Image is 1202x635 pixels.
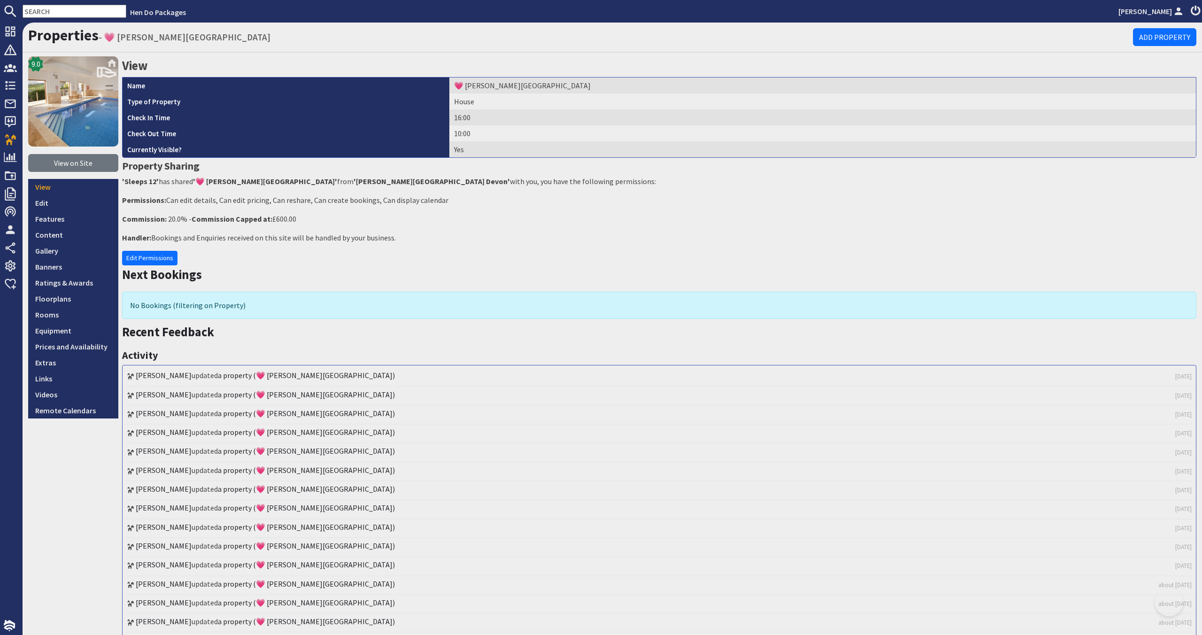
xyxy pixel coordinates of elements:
[136,503,192,512] a: [PERSON_NAME]
[136,390,192,399] a: [PERSON_NAME]
[122,267,202,282] a: Next Bookings
[28,227,118,243] a: Content
[136,446,192,456] a: [PERSON_NAME]
[449,77,1196,93] td: 💗 [PERSON_NAME][GEOGRAPHIC_DATA]
[123,141,449,157] th: Currently Visible?
[1155,588,1183,616] iframe: Toggle Customer Support
[125,406,1194,425] li: updated
[122,292,1196,319] div: No Bookings (filtering on Property)
[125,463,1194,481] li: updated
[1175,504,1192,513] a: [DATE]
[125,519,1194,538] li: updated
[1118,6,1185,17] a: [PERSON_NAME]
[1175,410,1192,419] a: [DATE]
[125,538,1194,557] li: updated
[1175,561,1192,570] a: [DATE]
[218,579,395,589] a: a property (💗 [PERSON_NAME][GEOGRAPHIC_DATA])
[449,93,1196,109] td: House
[136,522,192,532] a: [PERSON_NAME]
[1175,542,1192,551] a: [DATE]
[4,620,15,631] img: staytech_i_w-64f4e8e9ee0a9c174fd5317b4b171b261742d2d393467e5bdba4413f4f884c10.svg
[122,56,1196,75] h2: View
[28,56,118,147] a: 💗 BERRY HOUSE's icon9.0
[123,109,449,125] th: Check In Time
[122,232,1196,243] p: Bookings and Enquiries received on this site will be handled by your business.
[122,176,1196,187] p: has shared from with you, you have the following permissions:
[168,214,187,224] span: 20.0%
[125,576,1194,595] li: updated
[122,158,1196,174] h3: Property Sharing
[125,500,1194,519] li: updated
[136,409,192,418] a: [PERSON_NAME]
[1133,28,1196,46] a: Add Property
[1175,524,1192,533] a: [DATE]
[1175,448,1192,457] a: [DATE]
[28,243,118,259] a: Gallery
[28,275,118,291] a: Ratings & Awards
[123,77,449,93] th: Name
[1158,581,1192,589] a: about [DATE]
[218,371,395,380] a: a property (💗 [PERSON_NAME][GEOGRAPHIC_DATA])
[28,339,118,355] a: Prices and Availability
[192,214,272,224] strong: Commission Capped at:
[218,409,395,418] a: a property (💗 [PERSON_NAME][GEOGRAPHIC_DATA])
[1175,486,1192,495] a: [DATE]
[122,233,151,242] strong: Handler:
[1175,391,1192,400] a: [DATE]
[122,214,167,224] strong: Commission:
[28,355,118,371] a: Extras
[122,177,159,186] strong: 'Sleeps 12'
[31,58,40,70] span: 9.0
[28,403,118,418] a: Remote Calendars
[99,31,270,43] small: - 💗 [PERSON_NAME][GEOGRAPHIC_DATA]
[136,617,192,626] a: [PERSON_NAME]
[218,560,395,569] a: a property (💗 [PERSON_NAME][GEOGRAPHIC_DATA])
[28,195,118,211] a: Edit
[218,522,395,532] a: a property (💗 [PERSON_NAME][GEOGRAPHIC_DATA])
[28,323,118,339] a: Equipment
[193,177,337,186] strong: '💗 [PERSON_NAME][GEOGRAPHIC_DATA]'
[1158,618,1192,627] a: about [DATE]
[122,194,1196,206] p: Can edit details, Can edit pricing, Can reshare, Can create bookings, Can display calendar
[1175,467,1192,476] a: [DATE]
[28,387,118,403] a: Videos
[354,177,510,186] strong: '[PERSON_NAME][GEOGRAPHIC_DATA] Devon'
[136,541,192,550] a: [PERSON_NAME]
[136,465,192,475] a: [PERSON_NAME]
[125,443,1194,462] li: updated
[125,368,1194,387] li: updated
[189,214,296,224] span: - £600.00
[122,324,214,340] a: Recent Feedback
[28,179,118,195] a: View
[23,5,126,18] input: SEARCH
[28,26,99,45] a: Properties
[122,348,158,362] a: Activity
[449,141,1196,157] td: Yes
[218,484,395,494] a: a property (💗 [PERSON_NAME][GEOGRAPHIC_DATA])
[136,427,192,437] a: [PERSON_NAME]
[218,503,395,512] a: a property (💗 [PERSON_NAME][GEOGRAPHIC_DATA])
[28,259,118,275] a: Banners
[28,154,118,172] a: View on Site
[136,598,192,607] a: [PERSON_NAME]
[28,56,118,147] img: 💗 BERRY HOUSE's icon
[130,8,186,17] a: Hen Do Packages
[28,371,118,387] a: Links
[136,579,192,589] a: [PERSON_NAME]
[218,617,395,626] a: a property (💗 [PERSON_NAME][GEOGRAPHIC_DATA])
[122,195,166,205] strong: Permissions:
[28,307,118,323] a: Rooms
[125,614,1194,633] li: updated
[218,598,395,607] a: a property (💗 [PERSON_NAME][GEOGRAPHIC_DATA])
[1175,429,1192,438] a: [DATE]
[218,446,395,456] a: a property (💗 [PERSON_NAME][GEOGRAPHIC_DATA])
[218,390,395,399] a: a property (💗 [PERSON_NAME][GEOGRAPHIC_DATA])
[136,484,192,494] a: [PERSON_NAME]
[123,93,449,109] th: Type of Property
[125,557,1194,576] li: updated
[125,481,1194,500] li: updated
[28,211,118,227] a: Features
[122,251,177,265] a: Edit Permissions
[218,427,395,437] a: a property (💗 [PERSON_NAME][GEOGRAPHIC_DATA])
[125,595,1194,614] li: updated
